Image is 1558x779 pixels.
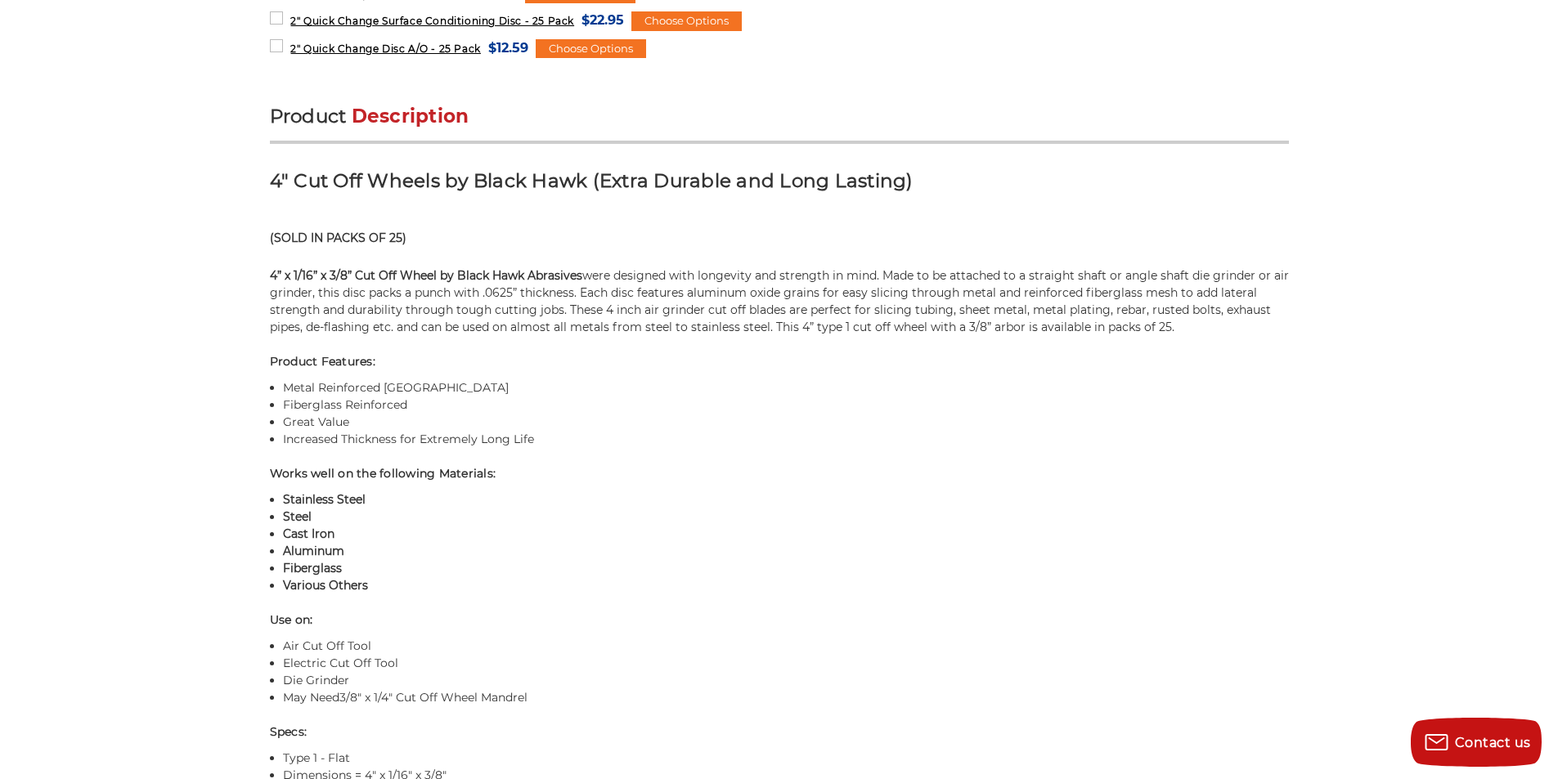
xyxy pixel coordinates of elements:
[283,414,1289,431] li: Great Value
[270,105,347,128] span: Product
[283,561,342,575] span: Fiberglass
[339,690,528,705] a: 3/8" x 1/4" Cut Off Wheel Mandrel
[1411,718,1542,767] button: Contact us
[270,231,406,245] strong: (SOLD IN PACKS OF 25)
[283,638,1289,655] li: Air Cut Off Tool
[283,526,334,541] span: Cast Iron
[283,492,366,507] span: Stainless Steel
[290,43,480,55] span: 2" Quick Change Disc A/O - 25 Pack
[270,465,1289,482] h4: Works well on the following Materials:
[283,655,1289,672] li: Electric Cut Off Tool
[283,689,1289,706] li: May Need
[283,750,1289,767] li: Type 1 - Flat
[283,396,1289,414] li: Fiberglass Reinforced
[270,611,1289,629] h4: Use on
[290,15,574,27] span: 2" Quick Change Surface Conditioning Disc - 25 Pack
[283,379,1289,396] li: Metal Reinforced [GEOGRAPHIC_DATA]
[270,353,1289,370] h4: Product Features:
[283,509,312,524] span: Steel
[283,578,368,593] span: Various Others
[283,431,1289,448] li: Increased Thickness for Extremely Long Life
[488,37,528,59] span: $12.59
[270,267,1289,336] p: were designed with longevity and strength in mind. Made to be attached to a straight shaft or ang...
[270,268,582,283] strong: 4” x 1/16” x 3/8” Cut Off Wheel by Black Hawk Abrasives
[631,11,742,31] div: Choose Options
[1455,735,1531,750] span: Contact us
[581,9,624,31] span: $22.95
[283,672,1289,689] li: Die Grinder
[536,39,646,59] div: Choose Options
[270,723,1289,741] h4: Specs:
[352,105,469,128] span: Description
[283,544,344,558] span: Aluminum
[270,169,914,192] strong: 4" Cut Off Wheels by Black Hawk (Extra Durable and Long Lasting)
[310,612,312,627] strong: :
